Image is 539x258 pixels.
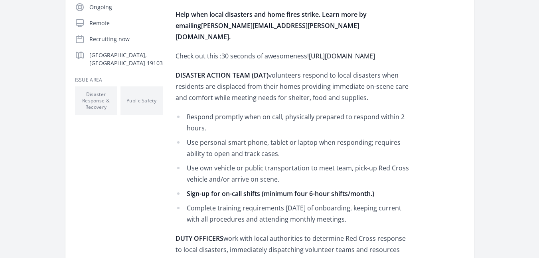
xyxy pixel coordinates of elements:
[176,111,409,134] li: Respond promptly when on call, physically prepared to respond within 2 hours.
[176,137,409,159] li: Use personal smart phone, tablet or laptop when responding; requires ability to open and track ca...
[176,162,409,185] li: Use own vehicle or public transportation to meet team, pick-up Red Cross vehicle and/or arrive on...
[120,86,163,115] li: Public Safety
[187,189,374,198] strong: Sign-up for on-call shifts (minimum four 6-hour shifts/month.)
[176,71,269,80] strong: DISASTER ACTION TEAM (DAT)
[176,10,367,41] strong: Help when local disasters and home fires strike. Learn more by emailing [PERSON_NAME][EMAIL_ADDRE...
[176,202,409,225] li: Complete training requirements [DATE] of onboarding, keeping current with all procedures and atte...
[89,3,163,11] p: Ongoing
[176,50,409,62] p: Check out this :30 seconds of awesomeness!
[89,35,163,43] p: Recruiting now
[75,77,163,83] h3: Issue area
[89,51,163,67] p: [GEOGRAPHIC_DATA], [GEOGRAPHIC_DATA] 19103
[176,234,223,243] strong: DUTY OFFICERS
[75,86,117,115] li: Disaster Response & Recovery
[309,52,375,60] a: [URL][DOMAIN_NAME]
[89,19,163,27] p: Remote
[176,70,409,103] p: volunteers respond to local disasters when residents are displaced from their homes providing imm...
